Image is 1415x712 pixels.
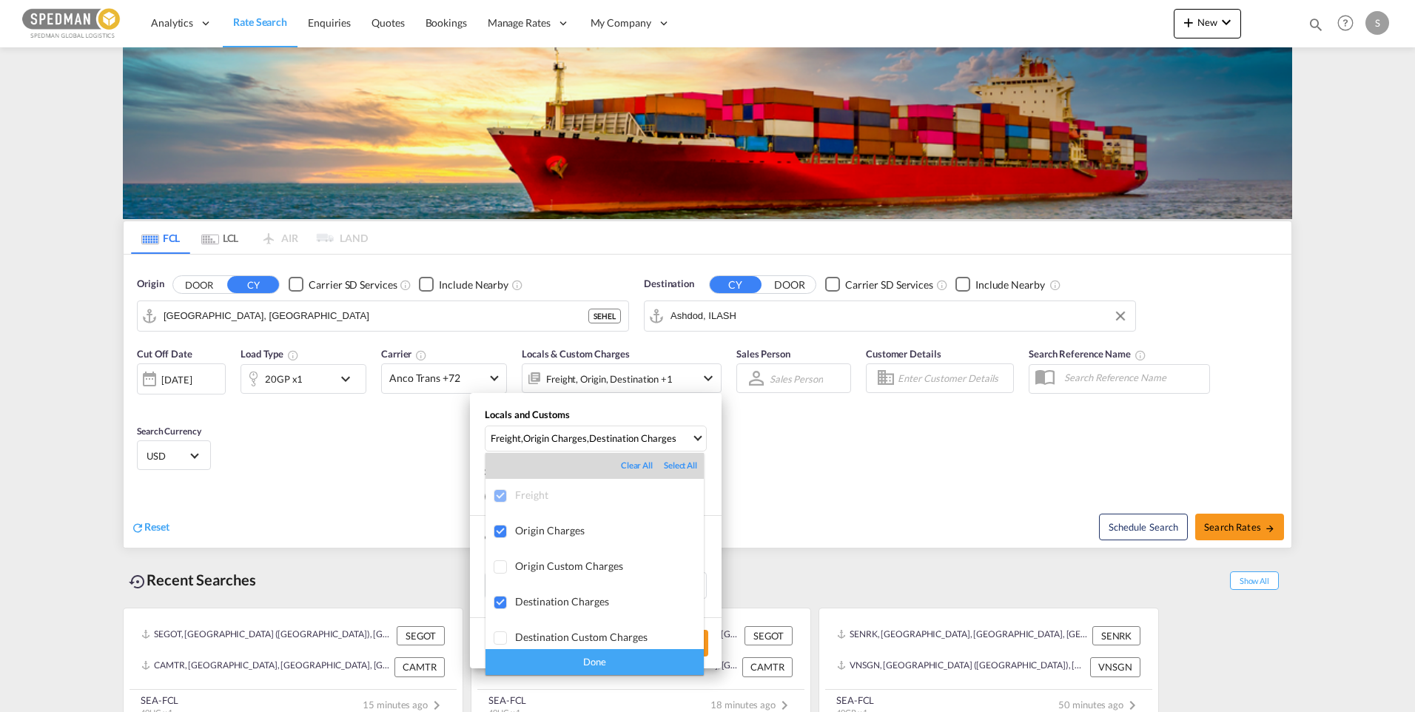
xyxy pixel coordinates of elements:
[664,460,697,471] div: Select All
[485,649,704,675] div: Done
[515,488,704,501] div: Freight
[515,631,704,643] div: Destination Custom Charges
[515,524,704,537] div: Origin Charges
[515,560,704,572] div: Origin Custom Charges
[515,595,704,608] div: Destination Charges
[621,460,664,471] div: Clear All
